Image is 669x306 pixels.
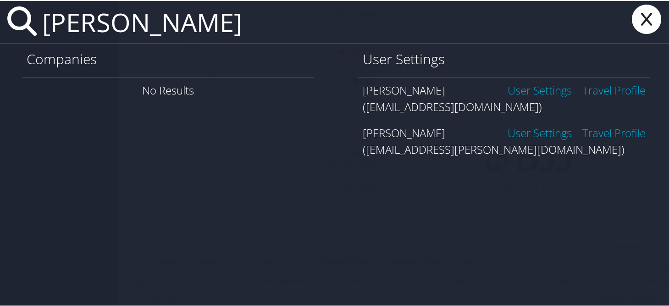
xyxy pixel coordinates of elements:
h1: User Settings [363,49,646,68]
span: | [572,124,582,139]
h1: Companies [27,49,310,68]
span: [PERSON_NAME] [363,124,445,139]
a: View OBT Profile [582,82,646,97]
a: User Settings [508,82,572,97]
div: No Results [22,76,314,102]
a: User Settings [508,124,572,139]
div: ([EMAIL_ADDRESS][DOMAIN_NAME]) [363,98,646,114]
span: [PERSON_NAME] [363,82,445,97]
div: ([EMAIL_ADDRESS][PERSON_NAME][DOMAIN_NAME]) [363,140,646,157]
a: View OBT Profile [582,124,646,139]
span: | [572,82,582,97]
